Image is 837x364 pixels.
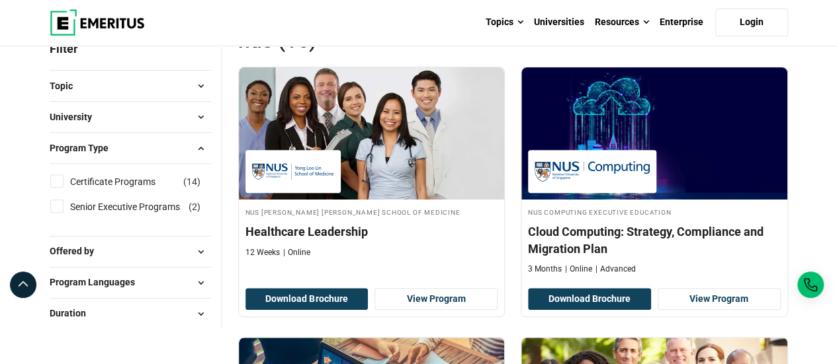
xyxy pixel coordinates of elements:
[50,242,211,262] button: Offered by
[50,244,105,258] span: Offered by
[50,138,211,158] button: Program Type
[528,264,562,275] p: 3 Months
[252,157,334,186] img: NUS Yong Loo Lin School of Medicine
[283,247,310,258] p: Online
[521,67,787,200] img: Cloud Computing: Strategy, Compliance and Migration Plan | Online Technology Course
[50,306,97,320] span: Duration
[245,247,280,258] p: 12 Weeks
[239,67,505,265] a: Leadership Course by NUS Yong Loo Lin School of Medicine - NUS Yong Loo Lin School of Medicine NU...
[50,79,83,93] span: Topic
[521,67,787,281] a: Technology Course by NUS Computing Executive Education - NUS Computing Executive Education NUS Co...
[528,206,781,217] h4: NUS Computing Executive Education
[50,304,211,324] button: Duration
[50,273,211,293] button: Program Languages
[658,288,781,310] a: View Program
[239,67,505,200] img: Healthcare Leadership | Online Leadership Course
[50,76,211,96] button: Topic
[50,275,146,289] span: Program Languages
[245,288,369,310] button: Download Brochure
[535,157,650,186] img: NUS Computing Executive Education
[374,288,498,310] a: View Program
[565,264,592,275] p: Online
[189,200,200,214] span: ( )
[50,110,103,124] span: University
[595,264,636,275] p: Advanced
[528,223,781,256] h4: Cloud Computing: Strategy, Compliance and Migration Plan
[187,176,197,187] span: 14
[245,223,498,240] h4: Healthcare Leadership
[70,174,182,189] a: Certificate Programs
[50,107,211,127] button: University
[183,174,200,189] span: ( )
[70,200,206,214] a: Senior Executive Programs
[50,27,211,70] p: Filter
[50,141,119,155] span: Program Type
[245,206,498,217] h4: NUS [PERSON_NAME] [PERSON_NAME] School of Medicine
[528,288,651,310] button: Download Brochure
[715,9,788,36] a: Login
[192,201,197,212] span: 2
